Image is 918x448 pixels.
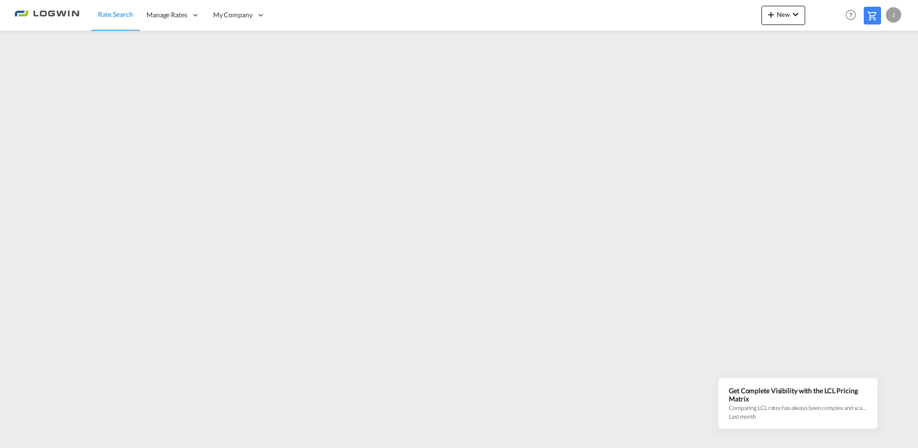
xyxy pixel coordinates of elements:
[761,6,805,25] button: icon-plus 400-fgNewicon-chevron-down
[886,7,901,23] div: J
[843,7,859,23] span: Help
[765,11,801,18] span: New
[14,4,79,26] img: 2761ae10d95411efa20a1f5e0282d2d7.png
[146,10,187,20] span: Manage Rates
[765,9,777,20] md-icon: icon-plus 400-fg
[790,9,801,20] md-icon: icon-chevron-down
[213,10,253,20] span: My Company
[98,10,133,18] span: Rate Search
[843,7,864,24] div: Help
